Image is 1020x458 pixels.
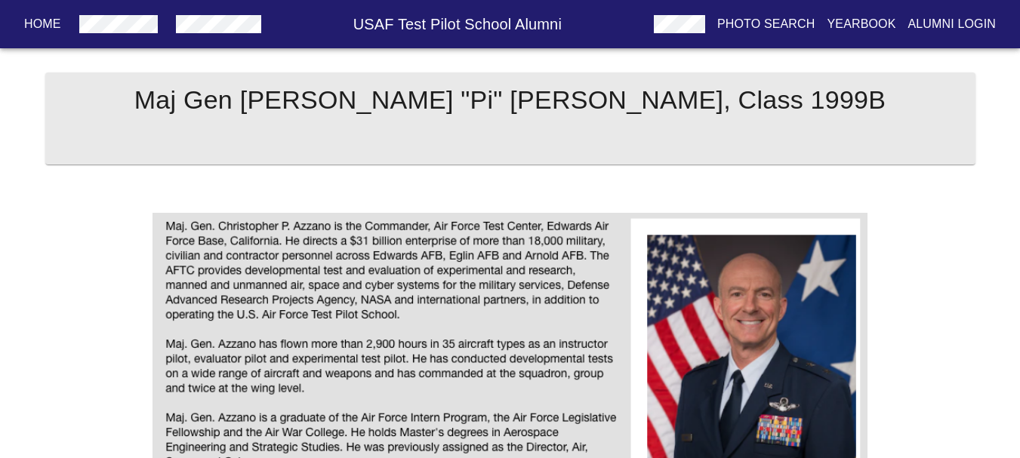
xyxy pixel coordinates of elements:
p: Yearbook [827,15,895,33]
p: Home [24,15,61,33]
button: Home [18,11,67,38]
h4: Maj Gen [PERSON_NAME] "Pi" [PERSON_NAME], Class 1999B [134,85,886,116]
button: Alumni Login [902,11,1003,38]
button: Photo Search [711,11,821,38]
h6: USAF Test Pilot School Alumni [267,12,648,36]
p: Photo Search [717,15,815,33]
p: Alumni Login [908,15,997,33]
button: Yearbook [821,11,901,38]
